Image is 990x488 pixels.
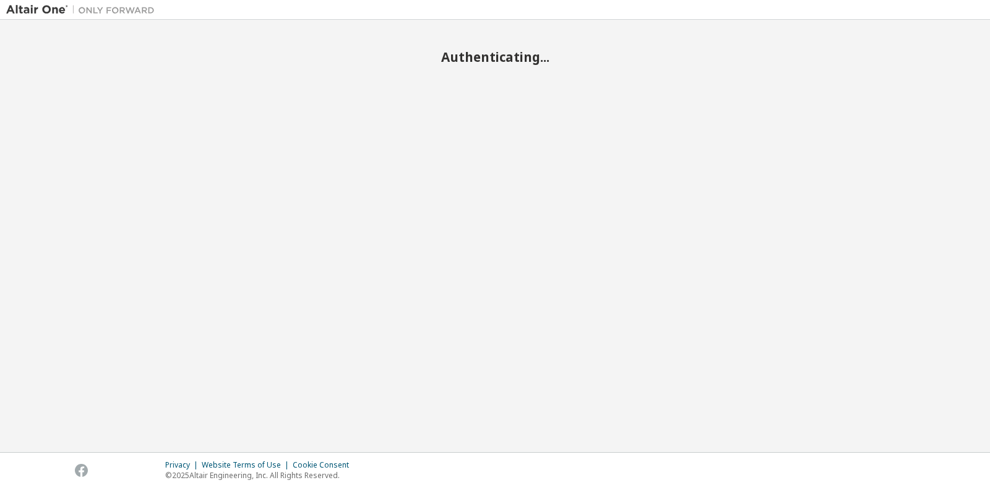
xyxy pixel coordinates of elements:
h2: Authenticating... [6,49,984,65]
div: Cookie Consent [293,460,356,470]
div: Privacy [165,460,202,470]
img: facebook.svg [75,464,88,477]
img: Altair One [6,4,161,16]
p: © 2025 Altair Engineering, Inc. All Rights Reserved. [165,470,356,481]
div: Website Terms of Use [202,460,293,470]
